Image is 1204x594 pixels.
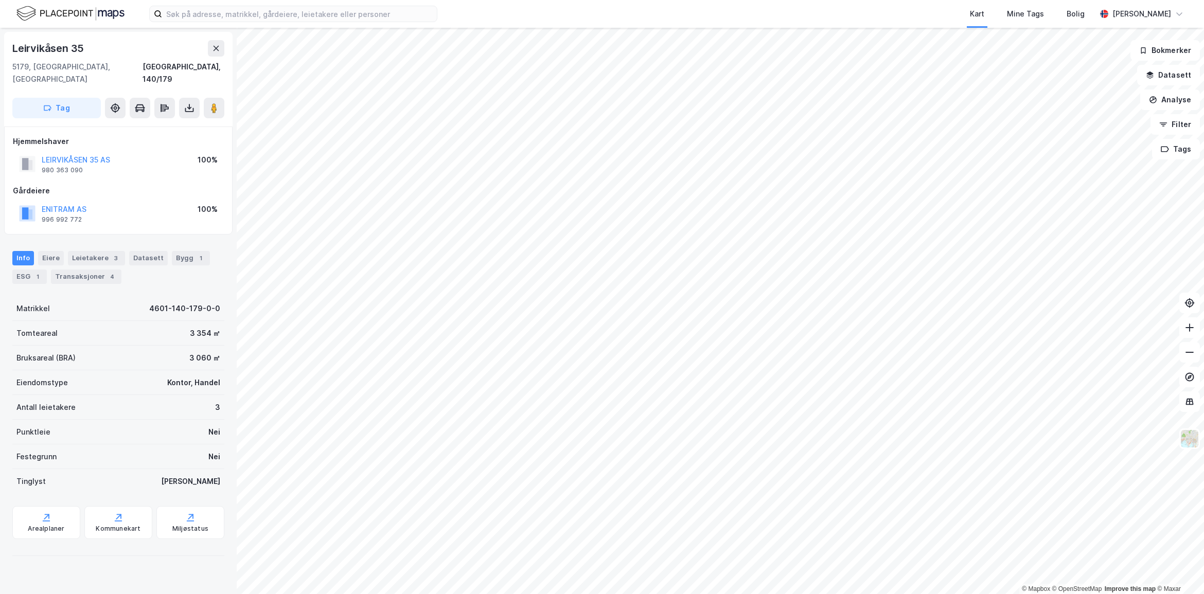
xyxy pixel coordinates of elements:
[1130,40,1200,61] button: Bokmerker
[12,269,47,284] div: ESG
[1140,89,1200,110] button: Analyse
[189,352,220,364] div: 3 060 ㎡
[68,251,125,265] div: Leietakere
[1153,545,1204,594] div: Kontrollprogram for chat
[16,352,76,364] div: Bruksareal (BRA)
[1153,545,1204,594] iframe: Chat Widget
[42,215,82,224] div: 996 992 772
[38,251,64,265] div: Eiere
[16,451,57,463] div: Festegrunn
[96,525,140,533] div: Kommunekart
[42,166,83,174] div: 980 363 090
[1150,114,1200,135] button: Filter
[172,251,210,265] div: Bygg
[198,154,218,166] div: 100%
[1007,8,1044,20] div: Mine Tags
[12,251,34,265] div: Info
[16,327,58,339] div: Tomteareal
[16,426,50,438] div: Punktleie
[13,185,224,197] div: Gårdeiere
[172,525,208,533] div: Miljøstatus
[13,135,224,148] div: Hjemmelshaver
[16,475,46,488] div: Tinglyst
[167,376,220,389] div: Kontor, Handel
[208,426,220,438] div: Nei
[16,376,68,389] div: Eiendomstype
[190,327,220,339] div: 3 354 ㎡
[208,451,220,463] div: Nei
[107,272,117,282] div: 4
[28,525,64,533] div: Arealplaner
[1022,585,1050,592] a: Mapbox
[1052,585,1102,592] a: OpenStreetMap
[143,61,224,85] div: [GEOGRAPHIC_DATA], 140/179
[215,401,220,413] div: 3
[1137,65,1200,85] button: Datasett
[1067,8,1085,20] div: Bolig
[198,203,218,215] div: 100%
[129,251,168,265] div: Datasett
[196,253,206,263] div: 1
[111,253,121,263] div: 3
[16,401,76,413] div: Antall leietakere
[970,8,984,20] div: Kart
[1112,8,1171,20] div: [PERSON_NAME]
[12,61,143,85] div: 5179, [GEOGRAPHIC_DATA], [GEOGRAPHIC_DATA]
[1180,429,1199,448] img: Z
[161,475,220,488] div: [PERSON_NAME]
[12,98,101,118] button: Tag
[162,6,437,22] input: Søk på adresse, matrikkel, gårdeiere, leietakere eller personer
[16,302,50,315] div: Matrikkel
[149,302,220,315] div: 4601-140-179-0-0
[16,5,125,23] img: logo.f888ab2527a4732fd821a326f86c7f29.svg
[51,269,121,284] div: Transaksjoner
[32,272,43,282] div: 1
[1105,585,1156,592] a: Improve this map
[1152,139,1200,159] button: Tags
[12,40,86,57] div: Leirvikåsen 35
